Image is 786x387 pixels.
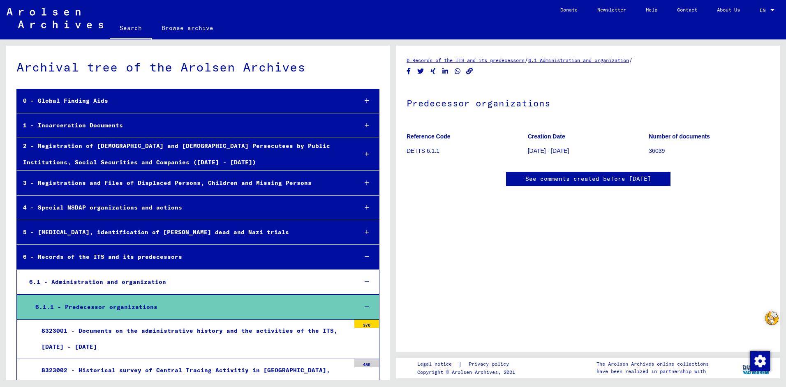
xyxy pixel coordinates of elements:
p: have been realized in partnership with [596,368,709,375]
button: Share on LinkedIn [441,66,450,76]
a: Search [110,18,152,39]
button: Share on Twitter [416,66,425,76]
span: / [629,56,633,64]
b: Number of documents [649,133,710,140]
a: See comments created before [DATE] [525,175,651,183]
h1: Predecessor organizations [407,84,770,120]
a: Browse archive [152,18,223,38]
div: 6.1.1 - Predecessor organizations [29,299,351,315]
img: Arolsen_neg.svg [7,8,103,28]
div: 1 - Incarceration Documents [17,117,351,134]
p: The Arolsen Archives online collections [596,360,709,368]
img: Change consent [750,351,770,371]
div: 3 - Registrations and Files of Displaced Persons, Children and Missing Persons [17,175,351,191]
p: [DATE] - [DATE] [528,147,649,155]
b: Reference Code [407,133,451,140]
div: 4 - Special NSDAP organizations and actions [17,200,351,216]
div: 0 - Global Finding Aids [17,93,351,109]
a: 6 Records of the ITS and its predecessors [407,57,525,63]
div: 5 - [MEDICAL_DATA], identification of [PERSON_NAME] dead and Nazi trials [17,224,351,240]
a: Privacy policy [462,360,519,369]
img: yv_logo.png [741,357,772,378]
button: Share on Xing [429,66,437,76]
a: Legal notice [417,360,458,369]
div: 376 [354,320,379,328]
div: 6.1 - Administration and organization [23,274,351,290]
b: Creation Date [528,133,565,140]
button: Share on Facebook [405,66,413,76]
button: Copy link [465,66,474,76]
p: 36039 [649,147,770,155]
a: 6.1 Administration and organization [528,57,629,63]
span: / [525,56,528,64]
p: Copyright © Arolsen Archives, 2021 [417,369,519,376]
div: | [417,360,519,369]
span: EN [760,7,769,13]
div: 8323001 - Documents on the administrative history and the activities of the ITS, [DATE] - [DATE] [35,323,350,355]
p: DE ITS 6.1.1 [407,147,527,155]
div: 485 [354,359,379,367]
div: 2 - Registration of [DEMOGRAPHIC_DATA] and [DEMOGRAPHIC_DATA] Persecutees by Public Institutions,... [17,138,351,170]
button: Share on WhatsApp [453,66,462,76]
div: 6 - Records of the ITS and its predecessors [17,249,351,265]
div: Archival tree of the Arolsen Archives [16,58,379,76]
